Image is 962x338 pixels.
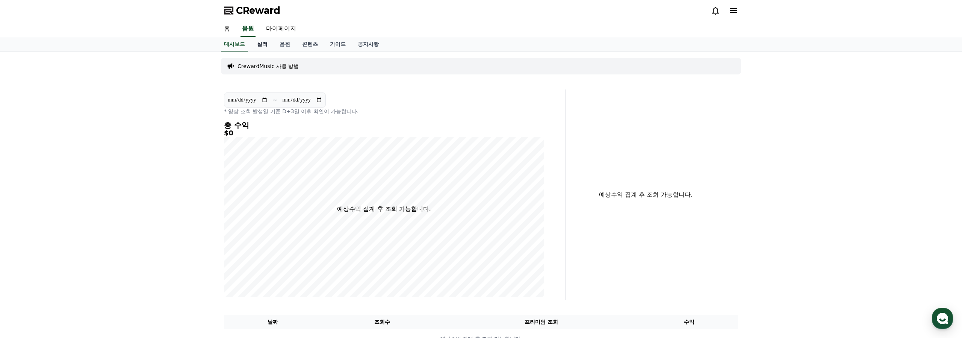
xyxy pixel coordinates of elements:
[324,37,352,52] a: 가이드
[116,250,125,256] span: 설정
[251,37,274,52] a: 실적
[224,315,322,329] th: 날짜
[272,95,277,105] p: ~
[224,108,544,115] p: * 영상 조회 발생일 기준 D+3일 이후 확인이 가능합니다.
[2,238,50,257] a: 홈
[97,238,144,257] a: 설정
[50,238,97,257] a: 대화
[572,190,720,199] p: 예상수익 집계 후 조회 가능합니다.
[24,250,28,256] span: 홈
[322,315,443,329] th: 조회수
[352,37,385,52] a: 공지사항
[443,315,640,329] th: 프리미엄 조회
[224,129,544,137] h5: $0
[218,21,236,37] a: 홈
[260,21,302,37] a: 마이페이지
[69,250,78,256] span: 대화
[237,62,299,70] a: CrewardMusic 사용 방법
[224,5,280,17] a: CReward
[221,37,248,52] a: 대시보드
[274,37,296,52] a: 음원
[296,37,324,52] a: 콘텐츠
[224,121,544,129] h4: 총 수익
[236,5,280,17] span: CReward
[337,205,431,214] p: 예상수익 집계 후 조회 가능합니다.
[240,21,256,37] a: 음원
[640,315,738,329] th: 수익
